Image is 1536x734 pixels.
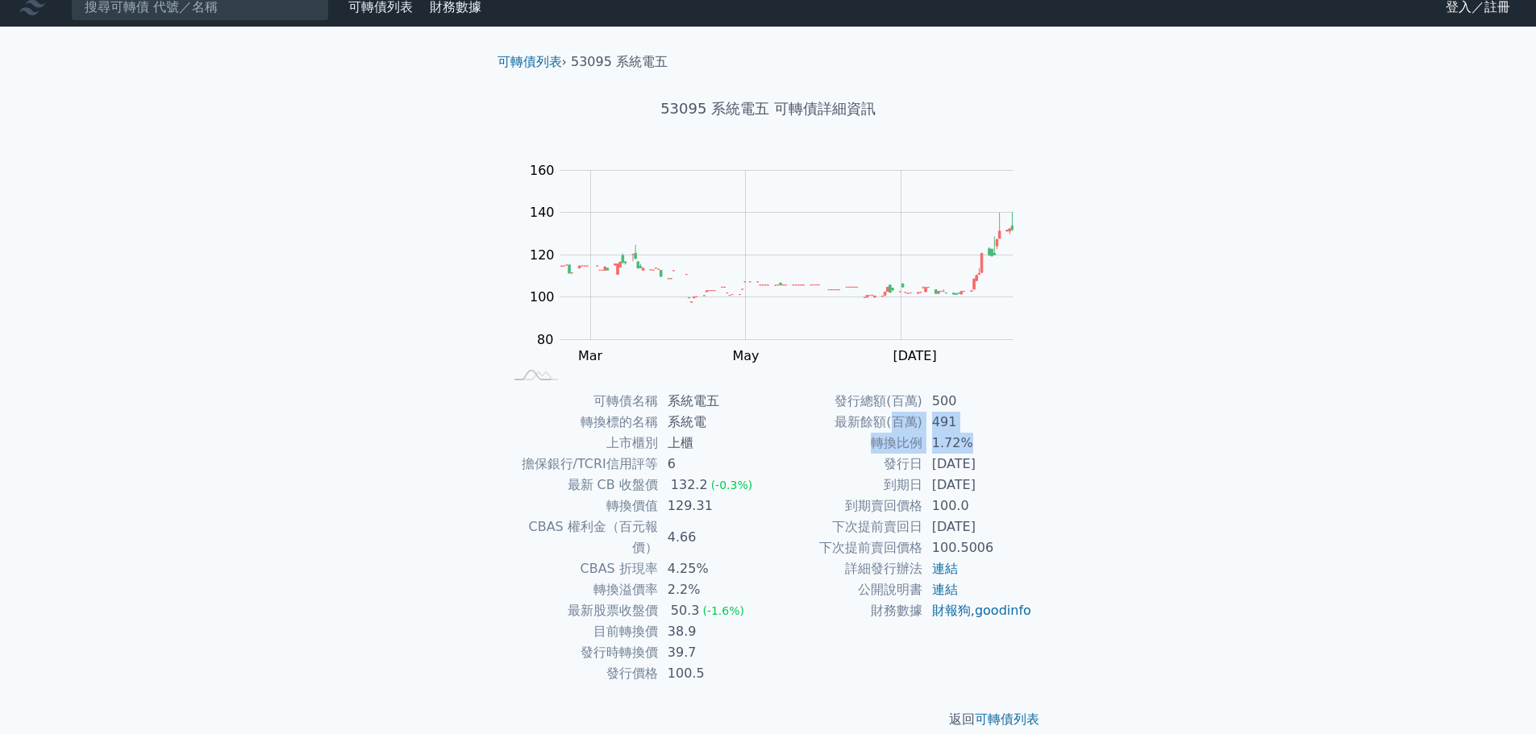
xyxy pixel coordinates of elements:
tspan: 100 [530,289,555,305]
td: 38.9 [658,621,768,642]
tspan: 160 [530,163,555,178]
td: 轉換比例 [768,433,922,454]
div: 132.2 [668,475,711,496]
td: 轉換標的名稱 [504,412,658,433]
a: 連結 [932,561,958,576]
td: 39.7 [658,642,768,663]
iframe: Chat Widget [1455,657,1536,734]
td: 下次提前賣回日 [768,516,922,537]
li: 53095 系統電五 [571,52,668,72]
td: 詳細發行辦法 [768,558,922,579]
h1: 53095 系統電五 可轉債詳細資訊 [485,97,1052,120]
td: 發行日 [768,454,922,475]
td: 129.31 [658,496,768,516]
li: › [497,52,567,72]
tspan: May [732,348,759,363]
td: 擔保銀行/TCRI信用評等 [504,454,658,475]
td: 上市櫃別 [504,433,658,454]
div: 50.3 [668,600,703,621]
td: 轉換溢價率 [504,579,658,600]
td: 500 [922,391,1033,412]
td: 發行時轉換價 [504,642,658,663]
td: 1.72% [922,433,1033,454]
td: [DATE] [922,516,1033,537]
td: CBAS 權利金（百元報價） [504,516,658,558]
td: 下次提前賣回價格 [768,537,922,558]
td: 到期日 [768,475,922,496]
td: 可轉債名稱 [504,391,658,412]
td: 最新 CB 收盤價 [504,475,658,496]
tspan: [DATE] [893,348,937,363]
td: 6 [658,454,768,475]
td: 2.2% [658,579,768,600]
a: 可轉債列表 [497,54,562,69]
td: 發行價格 [504,663,658,684]
a: 可轉債列表 [975,711,1039,727]
span: (-0.3%) [711,479,753,491]
td: 最新餘額(百萬) [768,412,922,433]
td: 系統電五 [658,391,768,412]
tspan: Mar [578,348,603,363]
td: 最新股票收盤價 [504,600,658,621]
a: 財報狗 [932,603,971,618]
td: 4.25% [658,558,768,579]
td: , [922,600,1033,621]
g: Chart [522,163,1038,396]
span: (-1.6%) [702,604,744,617]
td: CBAS 折現率 [504,558,658,579]
tspan: 140 [530,205,555,220]
td: [DATE] [922,454,1033,475]
td: 公開說明書 [768,579,922,600]
td: 財務數據 [768,600,922,621]
td: 491 [922,412,1033,433]
p: 返回 [485,710,1052,729]
td: [DATE] [922,475,1033,496]
tspan: 120 [530,247,555,263]
td: 100.5 [658,663,768,684]
td: 100.5006 [922,537,1033,558]
td: 到期賣回價格 [768,496,922,516]
a: 連結 [932,582,958,597]
a: goodinfo [975,603,1031,618]
td: 100.0 [922,496,1033,516]
tspan: 80 [537,332,553,347]
td: 發行總額(百萬) [768,391,922,412]
td: 4.66 [658,516,768,558]
td: 系統電 [658,412,768,433]
div: 聊天小工具 [1455,657,1536,734]
td: 轉換價值 [504,496,658,516]
td: 目前轉換價 [504,621,658,642]
td: 上櫃 [658,433,768,454]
